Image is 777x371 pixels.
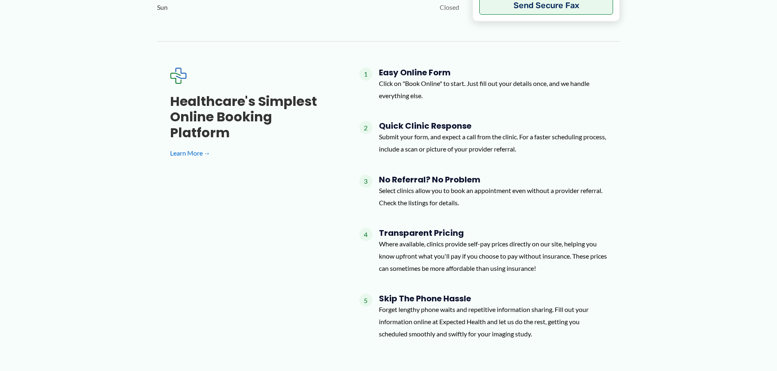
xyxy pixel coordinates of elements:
p: Click on "Book Online" to start. Just fill out your details once, and we handle everything else. [379,77,607,101]
span: 2 [359,121,372,134]
a: Learn More → [170,147,333,159]
p: Forget lengthy phone waits and repetitive information sharing. Fill out your information online a... [379,303,607,340]
p: Submit your form, and expect a call from the clinic. For a faster scheduling process, include a s... [379,131,607,155]
p: Select clinics allow you to book an appointment even without a provider referral. Check the listi... [379,184,607,209]
span: 1 [359,68,372,81]
span: 5 [359,294,372,307]
h4: Transparent Pricing [379,228,607,238]
h4: Skip the Phone Hassle [379,294,607,303]
span: 3 [359,175,372,188]
h4: Easy Online Form [379,68,607,77]
h4: Quick Clinic Response [379,121,607,131]
span: Sun [157,1,168,13]
h3: Healthcare's simplest online booking platform [170,94,333,140]
img: Expected Healthcare Logo [170,68,186,84]
span: Closed [440,1,459,13]
span: 4 [359,228,372,241]
h4: No Referral? No Problem [379,175,607,184]
p: Where available, clinics provide self-pay prices directly on our site, helping you know upfront w... [379,238,607,274]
